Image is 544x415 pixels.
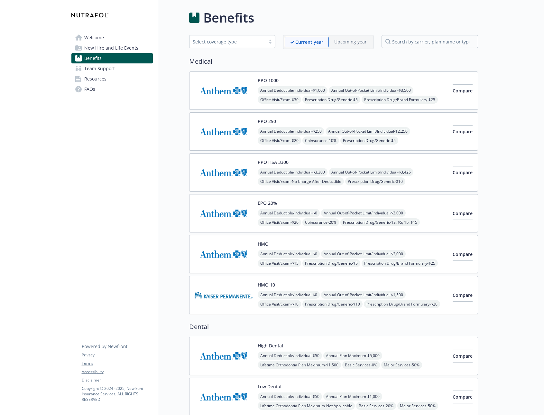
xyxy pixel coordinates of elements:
[82,377,152,383] a: Disclaimer
[329,168,413,176] span: Annual Out-of-Pocket Limit/Individual - $3,425
[189,57,478,66] h2: Medical
[321,209,406,217] span: Annual Out-of-Pocket Limit/Individual - $3,000
[453,84,473,97] button: Compare
[258,77,279,84] button: PPO 1000
[453,248,473,261] button: Compare
[258,402,355,410] span: Lifetime Orthodontia Plan Maximum - Not Applicable
[258,159,289,165] button: PPO HSA 3300
[84,53,102,63] span: Benefits
[84,84,95,94] span: FAQs
[71,43,153,53] a: New Hire and Life Events
[382,35,478,48] input: search by carrier, plan name or type
[453,207,473,220] button: Compare
[295,39,323,45] p: Current year
[195,383,253,410] img: Anthem Blue Cross carrier logo
[82,369,152,375] a: Accessibility
[189,322,478,332] h2: Dental
[362,96,438,104] span: Prescription Drug/Brand Formulary - $25
[258,177,344,185] span: Office Visit/Exam - No Charge After Deductible
[453,292,473,298] span: Compare
[453,210,473,216] span: Compare
[342,361,380,369] span: Basic Services - 0%
[195,241,253,268] img: Anthem Blue Cross carrier logo
[397,402,438,410] span: Major Services - 50%
[381,361,422,369] span: Major Services - 50%
[71,33,153,43] a: Welcome
[84,63,115,74] span: Team Support
[203,8,254,27] h1: Benefits
[258,250,320,258] span: Annual Deductible/Individual - $0
[84,43,138,53] span: New Hire and Life Events
[302,259,360,267] span: Prescription Drug/Generic - $5
[258,392,322,401] span: Annual Deductible/Individual - $50
[71,84,153,94] a: FAQs
[82,361,152,366] a: Terms
[302,137,339,145] span: Coinsurance - 10%
[323,392,382,401] span: Annual Plan Maximum - $1,000
[345,177,405,185] span: Prescription Drug/Generic - $10
[362,259,438,267] span: Prescription Drug/Brand Formulary - $25
[82,386,152,402] p: Copyright © 2024 - 2025 , Newfront Insurance Services, ALL RIGHTS RESERVED
[84,74,106,84] span: Resources
[71,74,153,84] a: Resources
[321,250,406,258] span: Annual Out-of-Pocket Limit/Individual - $2,000
[453,169,473,175] span: Compare
[258,118,276,125] button: PPO 250
[356,402,396,410] span: Basic Services - 20%
[453,128,473,135] span: Compare
[84,33,104,43] span: Welcome
[340,137,398,145] span: Prescription Drug/Generic - $5
[329,86,413,94] span: Annual Out-of-Pocket Limit/Individual - $3,500
[258,361,341,369] span: Lifetime Orthodontia Plan Maximum - $1,500
[195,159,253,186] img: Anthem Blue Cross carrier logo
[453,391,473,403] button: Compare
[258,241,269,247] button: HMO
[71,63,153,74] a: Team Support
[258,383,281,390] button: Low Dental
[258,342,283,349] button: High Dental
[195,281,253,309] img: Kaiser Permanente Insurance Company carrier logo
[258,209,320,217] span: Annual Deductible/Individual - $0
[321,291,406,299] span: Annual Out-of-Pocket Limit/Individual - $1,500
[453,350,473,363] button: Compare
[258,281,275,288] button: HMO 10
[258,168,327,176] span: Annual Deductible/Individual - $3,300
[323,352,382,360] span: Annual Plan Maximum - $5,000
[258,127,324,135] span: Annual Deductible/Individual - $250
[82,352,152,358] a: Privacy
[258,259,301,267] span: Office Visit/Exam - $15
[329,37,372,47] span: Upcoming year
[340,218,420,226] span: Prescription Drug/Generic - 1a. $5; 1b. $15
[195,342,253,370] img: Anthem Blue Cross carrier logo
[71,53,153,63] a: Benefits
[326,127,410,135] span: Annual Out-of-Pocket Limit/Individual - $2,250
[258,218,301,226] span: Office Visit/Exam - $20
[453,125,473,138] button: Compare
[453,251,473,257] span: Compare
[302,300,363,308] span: Prescription Drug/Generic - $10
[195,77,253,104] img: Anthem Blue Cross carrier logo
[453,394,473,400] span: Compare
[258,86,327,94] span: Annual Deductible/Individual - $1,000
[364,300,440,308] span: Prescription Drug/Brand Formulary - $20
[258,137,301,145] span: Office Visit/Exam - $20
[453,166,473,179] button: Compare
[453,88,473,94] span: Compare
[258,291,320,299] span: Annual Deductible/Individual - $0
[195,200,253,227] img: Anthem Blue Cross carrier logo
[193,38,262,45] div: Select coverage type
[258,200,277,206] button: EPO 20%
[453,289,473,302] button: Compare
[302,218,339,226] span: Coinsurance - 20%
[453,353,473,359] span: Compare
[302,96,360,104] span: Prescription Drug/Generic - $5
[258,352,322,360] span: Annual Deductible/Individual - $50
[258,96,301,104] span: Office Visit/Exam - $30
[258,300,301,308] span: Office Visit/Exam - $10
[195,118,253,145] img: Anthem Blue Cross carrier logo
[334,38,367,45] p: Upcoming year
